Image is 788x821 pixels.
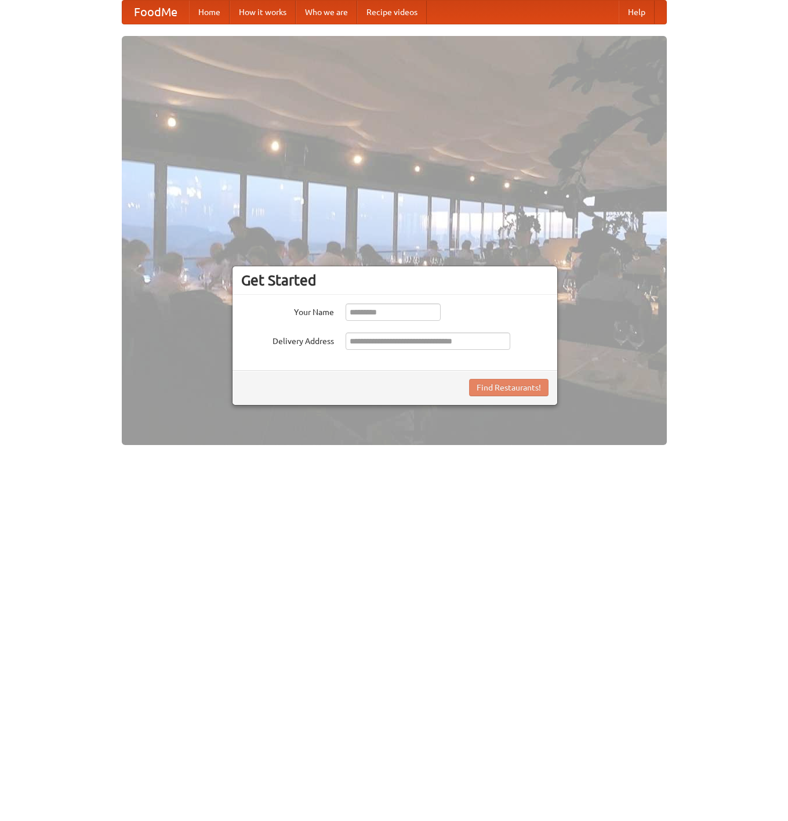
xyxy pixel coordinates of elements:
[122,1,189,24] a: FoodMe
[230,1,296,24] a: How it works
[241,303,334,318] label: Your Name
[296,1,357,24] a: Who we are
[357,1,427,24] a: Recipe videos
[619,1,655,24] a: Help
[241,332,334,347] label: Delivery Address
[241,272,549,289] h3: Get Started
[189,1,230,24] a: Home
[469,379,549,396] button: Find Restaurants!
